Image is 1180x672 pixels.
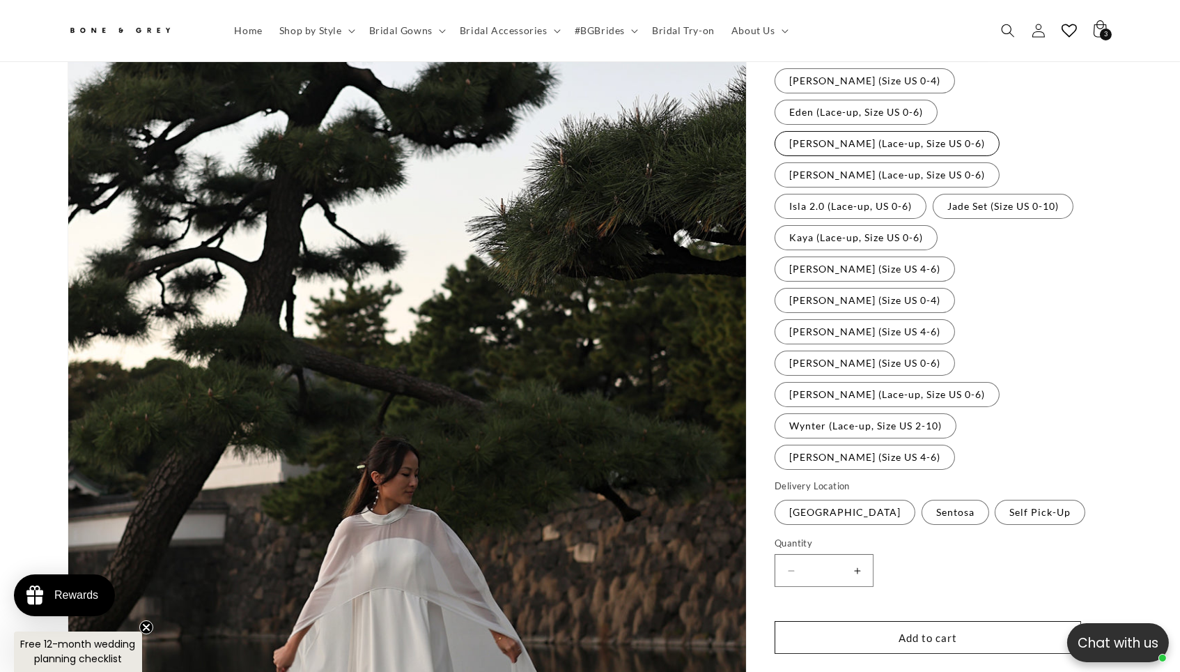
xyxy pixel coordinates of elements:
label: Sentosa [922,500,989,525]
label: [PERSON_NAME] (Lace-up, Size US 0-6) [775,162,1000,188]
label: Quantity [775,537,1081,551]
summary: About Us [723,16,794,45]
span: #BGBrides [575,24,625,37]
label: [PERSON_NAME] (Size US 0-4) [775,68,955,93]
label: Wynter (Lace-up, Size US 2-10) [775,413,956,438]
button: Open chatbox [1067,623,1169,662]
button: Close teaser [139,620,153,634]
div: Free 12-month wedding planning checklistClose teaser [14,632,142,672]
label: Jade Set (Size US 0-10) [933,194,1073,219]
legend: Delivery Location [775,480,851,494]
label: [PERSON_NAME] (Size US 4-6) [775,257,955,282]
div: Rewards [54,589,98,602]
button: Add to cart [775,621,1081,654]
label: Eden (Lace-up, Size US 0-6) [775,100,938,125]
label: [GEOGRAPHIC_DATA] [775,500,915,525]
label: [PERSON_NAME] (Lace-up, Size US 0-6) [775,131,1000,156]
span: Home [235,24,263,37]
span: Shop by Style [279,24,342,37]
summary: Shop by Style [271,16,361,45]
span: Bridal Accessories [460,24,548,37]
summary: #BGBrides [566,16,644,45]
label: [PERSON_NAME] (Size US 0-4) [775,288,955,313]
label: Kaya (Lace-up, Size US 0-6) [775,225,938,250]
span: About Us [731,24,775,37]
a: Write a review [93,79,154,91]
a: Bridal Try-on [644,16,723,45]
label: Isla 2.0 (Lace-up, US 0-6) [775,194,926,219]
span: Bridal Try-on [652,24,715,37]
a: Bone and Grey Bridal [63,14,212,47]
label: [PERSON_NAME] (Size US 4-6) [775,319,955,344]
p: Chat with us [1067,633,1169,653]
span: 3 [1104,29,1108,40]
label: [PERSON_NAME] (Size US 4-6) [775,445,955,470]
summary: Search [993,15,1023,46]
summary: Bridal Gowns [361,16,451,45]
label: [PERSON_NAME] (Size US 0-6) [775,351,955,376]
span: Bridal Gowns [369,24,433,37]
button: Write a review [952,21,1045,45]
label: [PERSON_NAME] (Lace-up, Size US 0-6) [775,382,1000,407]
summary: Bridal Accessories [451,16,566,45]
a: Home [226,16,271,45]
img: Bone and Grey Bridal [68,20,172,43]
label: Self Pick-Up [995,500,1085,525]
span: Free 12-month wedding planning checklist [21,637,136,666]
